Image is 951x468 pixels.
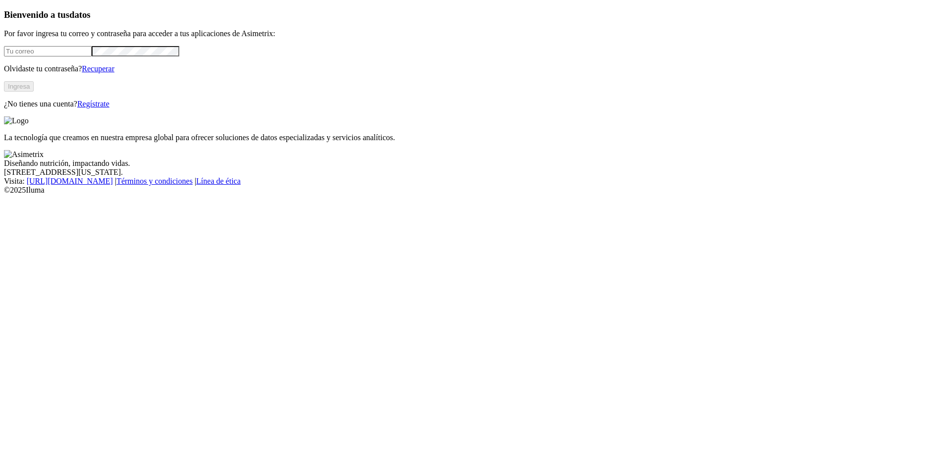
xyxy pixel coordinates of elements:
[4,168,947,177] div: [STREET_ADDRESS][US_STATE].
[4,177,947,186] div: Visita : | |
[4,81,34,92] button: Ingresa
[4,133,947,142] p: La tecnología que creamos en nuestra empresa global para ofrecer soluciones de datos especializad...
[4,150,44,159] img: Asimetrix
[4,64,947,73] p: Olvidaste tu contraseña?
[4,116,29,125] img: Logo
[4,46,92,56] input: Tu correo
[69,9,91,20] span: datos
[196,177,241,185] a: Línea de ética
[82,64,114,73] a: Recuperar
[116,177,193,185] a: Términos y condiciones
[4,186,947,195] div: © 2025 Iluma
[77,100,109,108] a: Regístrate
[27,177,113,185] a: [URL][DOMAIN_NAME]
[4,159,947,168] div: Diseñando nutrición, impactando vidas.
[4,29,947,38] p: Por favor ingresa tu correo y contraseña para acceder a tus aplicaciones de Asimetrix:
[4,9,947,20] h3: Bienvenido a tus
[4,100,947,108] p: ¿No tienes una cuenta?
